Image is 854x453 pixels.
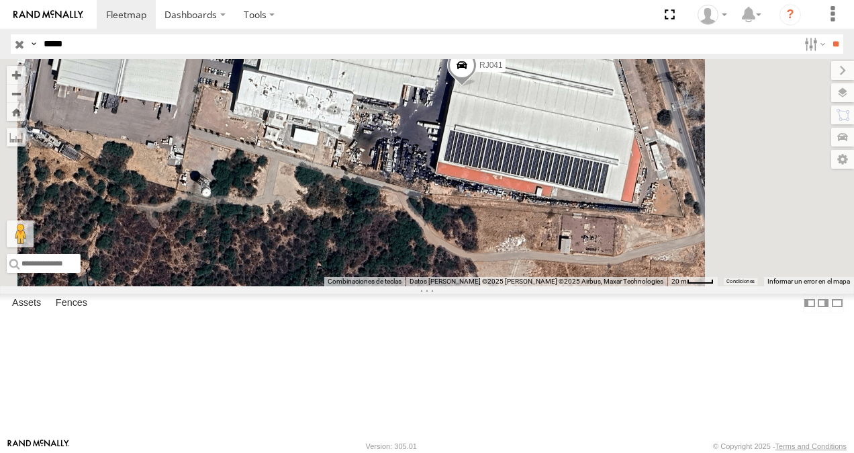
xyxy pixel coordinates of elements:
a: Condiciones [726,279,755,284]
button: Arrastra el hombrecito naranja al mapa para abrir Street View [7,220,34,247]
label: Assets [5,294,48,313]
a: Terms and Conditions [775,442,847,450]
label: Map Settings [831,150,854,169]
button: Zoom in [7,66,26,84]
div: Version: 305.01 [366,442,417,450]
span: Datos [PERSON_NAME] ©2025 [PERSON_NAME] ©2025 Airbus, Maxar Technologies [410,278,663,285]
label: Search Filter Options [799,34,828,54]
label: Dock Summary Table to the Left [803,294,816,313]
label: Measure [7,128,26,147]
button: Combinaciones de teclas [328,277,401,286]
button: Escala del mapa: 20 m por 36 píxeles [667,277,718,286]
label: Dock Summary Table to the Right [816,294,830,313]
a: Visit our Website [7,440,69,453]
label: Hide Summary Table [831,294,844,313]
a: Informar un error en el mapa [767,278,850,285]
img: rand-logo.svg [13,10,83,19]
div: © Copyright 2025 - [713,442,847,450]
span: RJ041 [479,60,503,70]
span: 20 m [671,278,687,285]
i: ? [779,4,801,26]
div: XPD GLOBAL [693,5,732,25]
label: Search Query [28,34,39,54]
label: Fences [49,294,94,313]
button: Zoom Home [7,103,26,121]
button: Zoom out [7,84,26,103]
